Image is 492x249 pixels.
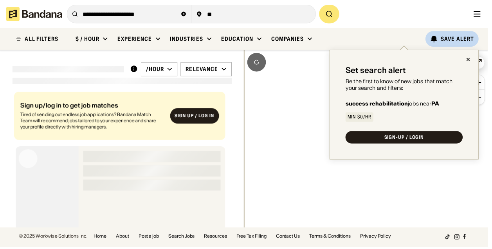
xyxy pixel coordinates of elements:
[171,36,205,43] div: Industries
[435,101,443,108] b: PA
[25,36,59,42] div: ALL FILTERS
[348,101,411,108] b: success rehabilitation
[274,36,306,43] div: Companies
[6,7,63,21] img: Bandana logotype
[19,236,88,240] div: © 2025 Workwise Solutions Inc.
[140,236,160,240] a: Post a job
[176,114,216,120] div: Sign up / Log in
[20,113,165,131] div: Tired of sending out endless job applications? Bandana Match Team will recommend jobs tailored to...
[206,236,229,240] a: Resources
[387,136,427,141] div: SIGN-UP / LOGIN
[20,103,165,109] div: Sign up/log in to get job matches
[238,236,269,240] a: Free Tax Filing
[94,236,108,240] a: Home
[118,36,153,43] div: Experience
[312,236,354,240] a: Terms & Conditions
[445,36,478,43] div: Save Alert
[223,36,256,43] div: Education
[76,36,100,43] div: $ / hour
[147,66,166,73] div: /hour
[117,236,130,240] a: About
[278,236,303,240] a: Contact Us
[348,79,467,92] div: Be the first to know of new jobs that match your search and filters:
[348,66,409,76] div: Set search alert
[348,102,443,107] div: jobs near
[350,116,375,120] div: Min $0/hr
[187,66,220,73] div: Relevance
[363,236,395,240] a: Privacy Policy
[170,236,196,240] a: Search Jobs
[13,89,236,235] div: grid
